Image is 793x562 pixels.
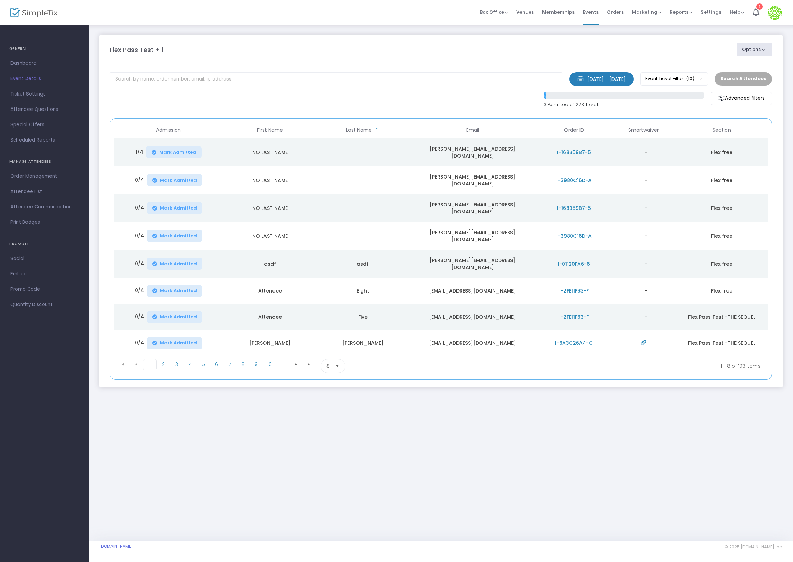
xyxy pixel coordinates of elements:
span: I-01120FA6-6 [558,260,590,267]
td: Five [316,304,409,330]
span: Email [466,127,479,133]
span: Print Badges [10,218,78,227]
span: Settings [701,3,721,21]
td: [PERSON_NAME][EMAIL_ADDRESS][DOMAIN_NAME] [409,194,536,222]
td: [PERSON_NAME] [223,330,316,356]
td: [EMAIL_ADDRESS][DOMAIN_NAME] [409,330,536,356]
span: Order ID [564,127,584,133]
span: Last Name [346,127,372,133]
span: 0/4 [135,339,144,349]
button: Mark Admitted [147,258,202,270]
td: Attendee [223,278,316,304]
td: [PERSON_NAME][EMAIL_ADDRESS][DOMAIN_NAME] [409,166,536,194]
a: [DOMAIN_NAME] [99,544,133,549]
h4: PROMOTE [9,237,79,251]
td: Attendee [223,304,316,330]
span: (10) [686,76,694,82]
span: 1/4 [136,149,143,159]
span: Mark Admitted [160,177,197,183]
span: - [645,313,648,320]
button: Mark Admitted [147,285,202,297]
span: Attendee List [10,187,78,196]
td: Flex free [675,222,768,250]
td: Flex free [675,194,768,222]
span: Page 10 [263,359,276,370]
span: 0/4 [135,287,144,297]
span: I-168B59B7-5 [557,149,591,156]
td: [EMAIL_ADDRESS][DOMAIN_NAME] [409,278,536,304]
td: Flex free [675,250,768,278]
span: Mark Admitted [160,340,197,346]
span: © 2025 [DOMAIN_NAME] Inc. [725,544,783,550]
span: Page 8 [236,359,249,370]
span: - [645,233,648,240]
span: - [645,260,648,267]
button: Mark Admitted [147,202,202,214]
span: I-2FE11F63-F [559,313,589,320]
span: Memberships [542,3,575,21]
button: Event Ticket Filter(10) [640,72,708,85]
div: 1 [756,3,763,10]
span: Events [583,3,599,21]
button: Mark Admitted [147,230,202,242]
span: I-3980C16D-A [556,233,592,240]
td: NO LAST NAME [223,194,316,222]
td: [PERSON_NAME][EMAIL_ADDRESS][DOMAIN_NAME] [409,250,536,278]
span: Order Management [10,172,78,181]
span: Ticket Settings [10,90,78,99]
td: Flex Pass Test -THE SEQUEL [675,330,768,356]
span: Page 7 [223,359,236,370]
span: 0/4 [135,176,144,187]
span: Go to the last page [302,359,316,370]
span: Go to the last page [306,362,312,367]
span: Embed [10,269,78,279]
td: [PERSON_NAME][EMAIL_ADDRESS][DOMAIN_NAME] [409,138,536,166]
div: [DATE] - [DATE] [587,76,626,83]
span: I-6A3C26A4-C [555,340,593,347]
td: NO LAST NAME [223,222,316,250]
span: 8 [326,363,330,370]
span: - [645,205,648,212]
span: Page 6 [210,359,223,370]
button: Mark Admitted [147,337,202,349]
span: Attendee Questions [10,105,78,114]
td: Flex Pass Test -THE SEQUEL [675,304,768,330]
p: 3 Admitted of 223 Tickets [544,101,704,108]
span: 0/4 [135,260,144,270]
td: Eight [316,278,409,304]
td: [EMAIL_ADDRESS][DOMAIN_NAME] [409,304,536,330]
span: - [645,287,648,294]
span: Mark Admitted [160,288,197,294]
span: 0/4 [135,313,144,323]
button: [DATE] - [DATE] [569,72,634,86]
span: I-3980C16D-A [556,177,592,184]
span: Page 3 [170,359,183,370]
td: [PERSON_NAME] [316,330,409,356]
span: - [645,149,648,156]
span: Promo Code [10,285,78,294]
span: Scheduled Reports [10,136,78,145]
span: Page 2 [157,359,170,370]
span: Orders [607,3,624,21]
button: Options [737,43,772,56]
span: Mark Admitted [160,205,197,211]
th: Smartwaiver [612,122,675,138]
span: 0/4 [135,232,144,242]
span: 0/4 [135,204,144,214]
span: I-168B59B7-5 [557,205,591,212]
div: Data table [114,122,768,356]
td: NO LAST NAME [223,138,316,166]
span: Attendee Communication [10,203,78,212]
span: Reports [670,9,692,15]
span: Event Details [10,74,78,83]
td: asdf [316,250,409,278]
span: Venues [516,3,534,21]
span: Mark Admitted [159,150,196,155]
span: I-2FE11F63-F [559,287,589,294]
span: Mark Admitted [160,261,197,267]
span: - [645,177,648,184]
button: Mark Admitted [147,174,202,186]
button: Mark Admitted [146,146,202,158]
span: Quantity Discount [10,300,78,309]
span: Page 4 [183,359,197,370]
